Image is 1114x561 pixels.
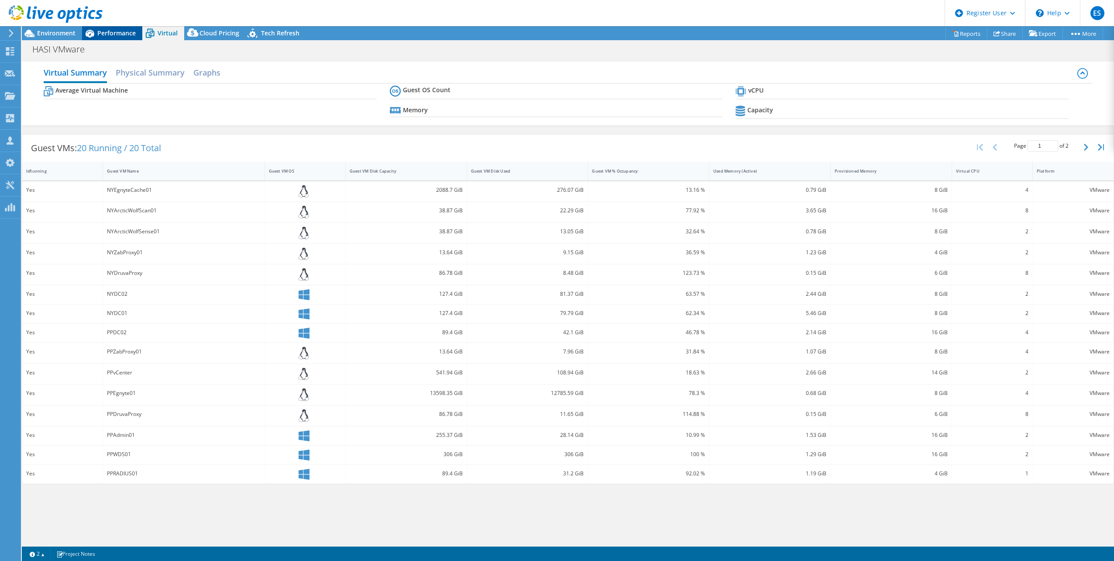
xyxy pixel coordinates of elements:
div: Guest VMs: [22,135,170,162]
div: 8 GiB [835,227,948,236]
div: 2 [956,289,1028,299]
div: 541.94 GiB [350,368,463,377]
div: 127.4 GiB [350,308,463,318]
div: 2 [956,308,1028,318]
span: Tech Refresh [261,29,299,37]
div: 46.78 % [592,328,705,337]
div: 306 GiB [471,450,584,459]
div: 3.65 GiB [713,206,826,215]
div: Guest VM Name [107,168,250,174]
div: 79.79 GiB [471,308,584,318]
div: NYZabProxy01 [107,248,260,257]
div: 13.64 GiB [350,347,463,357]
span: Environment [37,29,76,37]
div: 276.07 GiB [471,185,584,195]
div: 86.78 GiB [350,268,463,278]
div: VMware [1037,450,1110,459]
span: Virtual [158,29,178,37]
div: 1.19 GiB [713,469,826,478]
div: 8 [956,268,1028,278]
div: Yes [26,185,99,195]
div: VMware [1037,185,1110,195]
div: NYArcticWolfScan01 [107,206,260,215]
b: Average Virtual Machine [55,86,128,95]
span: 2 [1066,142,1069,149]
div: 8 GiB [835,347,948,357]
div: 2 [956,368,1028,377]
div: 0.68 GiB [713,388,826,398]
a: Export [1022,27,1063,40]
div: 13.16 % [592,185,705,195]
div: PPRADIUS01 [107,469,260,478]
div: VMware [1037,347,1110,357]
b: Guest OS Count [403,86,450,94]
svg: \n [1036,9,1044,17]
div: 16 GiB [835,206,948,215]
div: 4 [956,185,1028,195]
div: 16 GiB [835,430,948,440]
b: Memory [403,106,428,114]
div: 22.29 GiB [471,206,584,215]
div: NYDC02 [107,289,260,299]
h2: Physical Summary [116,64,185,81]
div: 2.66 GiB [713,368,826,377]
div: 31.2 GiB [471,469,584,478]
div: PPvCenter [107,368,260,377]
span: Cloud Pricing [199,29,239,37]
div: 10.99 % [592,430,705,440]
div: IsRunning [26,168,88,174]
div: 8 GiB [835,185,948,195]
div: VMware [1037,409,1110,419]
div: Yes [26,469,99,478]
div: Platform [1037,168,1099,174]
div: Yes [26,206,99,215]
div: 4 [956,328,1028,337]
div: PPZabProxy01 [107,347,260,357]
div: PPAdmin01 [107,430,260,440]
div: Guest VM Disk Capacity [350,168,452,174]
div: NYEgnyteCache01 [107,185,260,195]
div: 2 [956,227,1028,236]
div: VMware [1037,289,1110,299]
div: Yes [26,328,99,337]
div: 92.02 % [592,469,705,478]
div: VMware [1037,328,1110,337]
div: NYDC01 [107,308,260,318]
div: 86.78 GiB [350,409,463,419]
div: VMware [1037,206,1110,215]
div: 2.44 GiB [713,289,826,299]
div: PPDruvaProxy [107,409,260,419]
b: Capacity [747,106,773,114]
a: Share [987,27,1023,40]
div: Yes [26,308,99,318]
h2: Virtual Summary [44,64,107,83]
div: 2 [956,248,1028,257]
div: 8 [956,206,1028,215]
div: 100 % [592,450,705,459]
b: vCPU [748,86,763,95]
div: 81.37 GiB [471,289,584,299]
div: 18.63 % [592,368,705,377]
div: 38.87 GiB [350,206,463,215]
div: Yes [26,268,99,278]
div: 0.15 GiB [713,268,826,278]
div: 1.53 GiB [713,430,826,440]
span: ES [1090,6,1104,20]
div: Guest VM % Occupancy [592,168,695,174]
div: 127.4 GiB [350,289,463,299]
div: 2 [956,430,1028,440]
div: 14 GiB [835,368,948,377]
div: Used Memory (Active) [713,168,816,174]
div: 16 GiB [835,450,948,459]
div: Yes [26,409,99,419]
div: VMware [1037,430,1110,440]
div: 2088.7 GiB [350,185,463,195]
h2: Graphs [193,64,220,81]
div: 63.57 % [592,289,705,299]
div: 114.88 % [592,409,705,419]
div: 42.1 GiB [471,328,584,337]
div: 8 [956,409,1028,419]
div: 1.23 GiB [713,248,826,257]
div: Yes [26,430,99,440]
div: 12785.59 GiB [471,388,584,398]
